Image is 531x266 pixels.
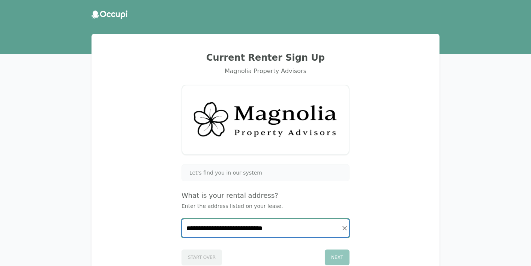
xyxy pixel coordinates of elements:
div: Magnolia Property Advisors [100,67,430,76]
p: Enter the address listed on your lease. [181,202,349,210]
input: Start typing... [182,219,349,237]
span: Let's find you in our system [189,169,262,176]
img: Magnolia Property Advisors [191,94,340,145]
button: Clear [339,223,350,233]
h2: Current Renter Sign Up [100,52,430,64]
h4: What is your rental address? [181,190,349,201]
